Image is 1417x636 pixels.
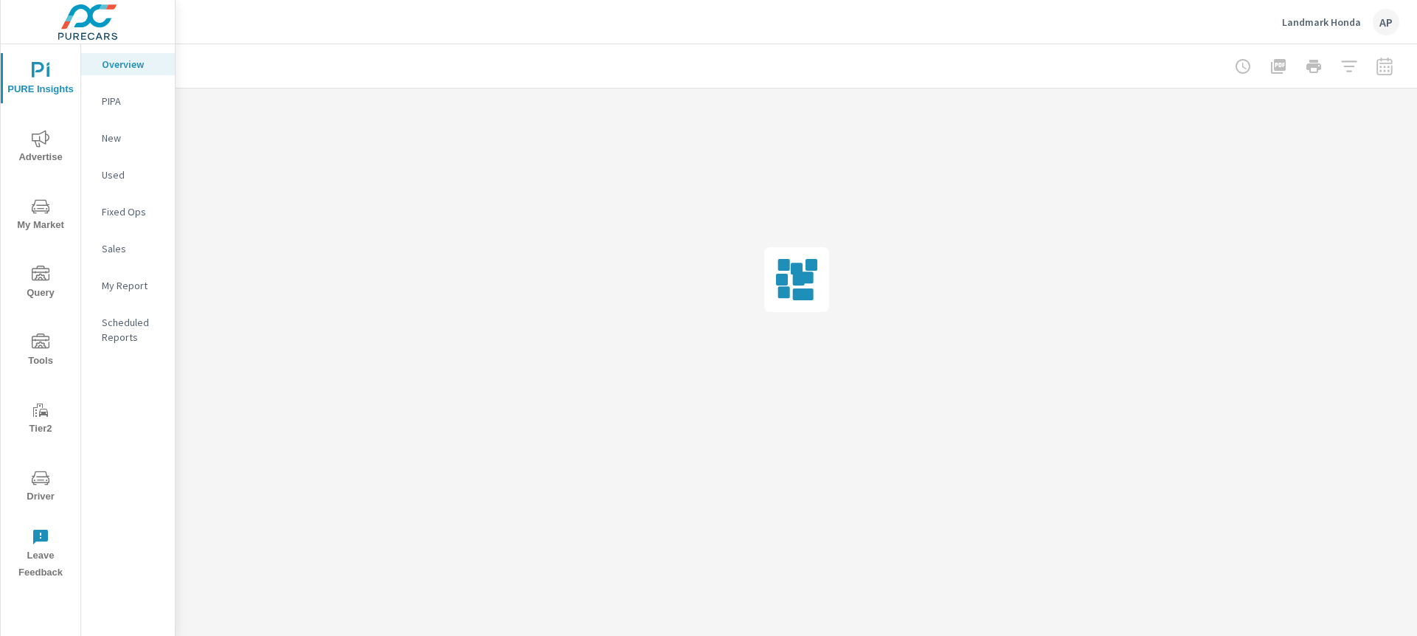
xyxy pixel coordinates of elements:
p: Used [102,167,163,182]
div: PIPA [81,90,175,112]
div: Scheduled Reports [81,311,175,348]
p: Overview [102,57,163,72]
span: Advertise [5,130,76,166]
div: Fixed Ops [81,201,175,223]
div: nav menu [1,44,80,587]
p: Scheduled Reports [102,315,163,345]
div: My Report [81,274,175,297]
div: Overview [81,53,175,75]
div: Used [81,164,175,186]
p: Fixed Ops [102,204,163,219]
p: PIPA [102,94,163,108]
p: Sales [102,241,163,256]
span: Tier2 [5,401,76,438]
span: Driver [5,469,76,505]
span: Query [5,266,76,302]
p: New [102,131,163,145]
span: Leave Feedback [5,528,76,581]
p: Landmark Honda [1282,15,1361,29]
p: My Report [102,278,163,293]
span: My Market [5,198,76,234]
span: Tools [5,333,76,370]
div: New [81,127,175,149]
div: AP [1373,9,1399,35]
div: Sales [81,238,175,260]
span: PURE Insights [5,62,76,98]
